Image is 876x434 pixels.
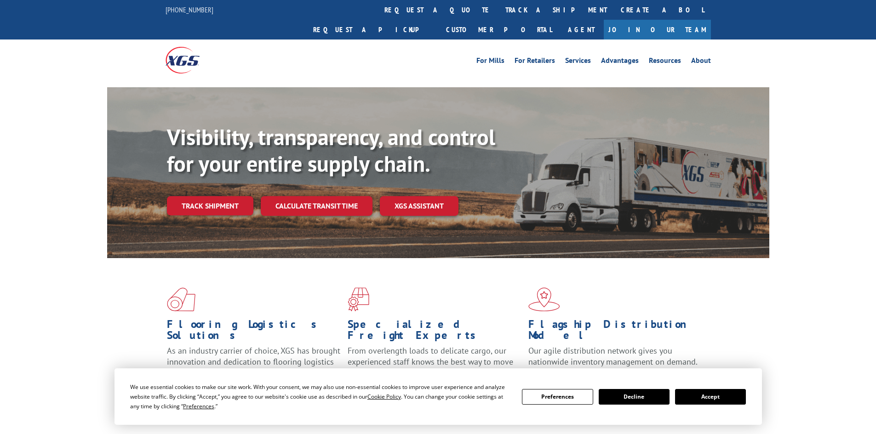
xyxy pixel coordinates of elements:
div: Cookie Consent Prompt [115,368,762,425]
a: Services [565,57,591,67]
button: Accept [675,389,746,405]
span: Our agile distribution network gives you nationwide inventory management on demand. [528,345,698,367]
img: xgs-icon-flagship-distribution-model-red [528,287,560,311]
a: For Retailers [515,57,555,67]
p: From overlength loads to delicate cargo, our experienced staff knows the best way to move your fr... [348,345,521,386]
a: About [691,57,711,67]
img: xgs-icon-focused-on-flooring-red [348,287,369,311]
button: Preferences [522,389,593,405]
h1: Flooring Logistics Solutions [167,319,341,345]
a: Calculate transit time [261,196,372,216]
div: We use essential cookies to make our site work. With your consent, we may also use non-essential ... [130,382,511,411]
a: For Mills [476,57,504,67]
span: As an industry carrier of choice, XGS has brought innovation and dedication to flooring logistics... [167,345,340,378]
h1: Flagship Distribution Model [528,319,702,345]
span: Preferences [183,402,214,410]
span: Cookie Policy [367,393,401,400]
a: [PHONE_NUMBER] [166,5,213,14]
a: Request a pickup [306,20,439,39]
img: xgs-icon-total-supply-chain-intelligence-red [167,287,195,311]
a: Resources [649,57,681,67]
a: Customer Portal [439,20,559,39]
b: Visibility, transparency, and control for your entire supply chain. [167,123,495,178]
a: Agent [559,20,604,39]
a: Advantages [601,57,639,67]
a: Track shipment [167,196,253,215]
h1: Specialized Freight Experts [348,319,521,345]
a: XGS ASSISTANT [380,196,458,216]
button: Decline [599,389,670,405]
a: Join Our Team [604,20,711,39]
